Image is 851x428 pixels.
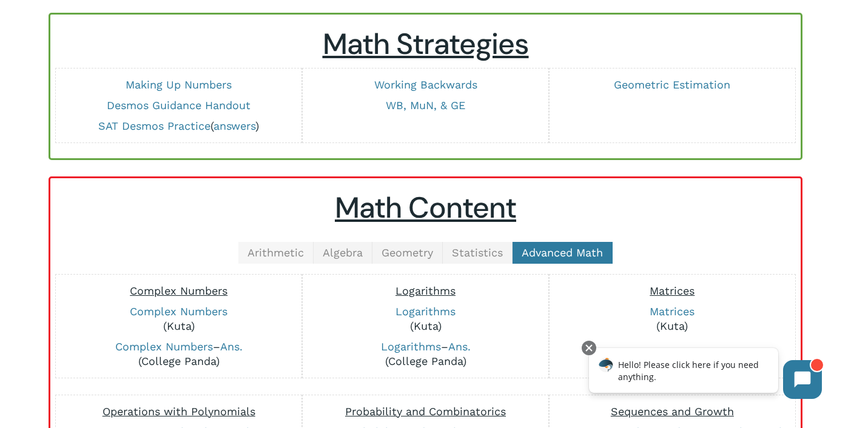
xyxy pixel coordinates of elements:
span: Logarithms [395,284,456,297]
iframe: Chatbot [576,338,834,411]
a: Complex Numbers [130,305,227,318]
a: Working Backwards [374,78,477,91]
a: Desmos Guidance Handout [107,99,251,112]
p: (Kuta) [309,304,542,333]
span: Matrices [650,284,695,297]
a: Matrices [650,305,695,318]
a: Complex Numbers [115,340,213,353]
a: Ans. [220,340,243,353]
a: Statistics [443,242,513,264]
a: Logarithms [395,305,456,318]
span: Geometry [382,246,433,259]
span: Advanced Math [522,246,603,259]
span: Algebra [323,246,363,259]
span: Arithmetic [247,246,304,259]
a: Ans. [448,340,471,353]
a: Advanced Math [513,242,613,264]
p: – (College Panda) [309,339,542,369]
u: Math Content [335,189,516,227]
span: Probability and Combinatorics [345,405,506,418]
a: Logarithms [381,340,441,353]
a: answers [214,119,255,132]
p: – (College Panda) [62,339,295,369]
a: SAT Desmos Practice [98,119,210,132]
p: (Kuta) [556,304,789,333]
a: Arithmetic [238,242,314,264]
a: Geometric Estimation [614,78,730,91]
span: Operations with Polynomials [103,405,255,418]
span: Statistics [452,246,503,259]
p: ( ) [62,119,295,133]
a: Making Up Numbers [126,78,232,91]
span: Complex Numbers [130,284,227,297]
a: WB, MuN, & GE [386,99,465,112]
p: (Kuta) [62,304,295,333]
a: Algebra [314,242,372,264]
u: Math Strategies [323,25,529,63]
a: Geometry [372,242,443,264]
span: Sequences and Growth [611,405,734,418]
